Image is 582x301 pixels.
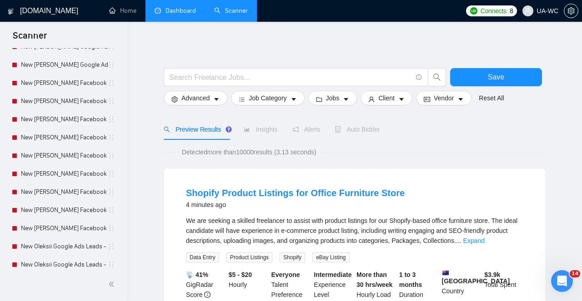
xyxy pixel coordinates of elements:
button: settingAdvancedcaret-down [164,91,227,105]
div: Close [156,15,173,31]
span: caret-down [457,96,464,103]
span: holder [108,98,115,105]
button: Messages [60,217,121,254]
div: Hourly Load [355,270,397,300]
a: New [PERSON_NAME] Facebook Ads Other Specific - [GEOGRAPHIC_DATA]|[GEOGRAPHIC_DATA] [21,92,108,110]
li: New Ivan Facebook Ads - Rest of the World [5,219,121,237]
a: New [PERSON_NAME] Facebook Ads Leads - [GEOGRAPHIC_DATA]|[GEOGRAPHIC_DATA] [21,74,108,92]
a: New [PERSON_NAME] Facebook Ads - [GEOGRAPHIC_DATA]/JP/CN/[GEOGRAPHIC_DATA]/SG/HK/QA/[GEOGRAPHIC_D... [21,201,108,219]
b: 1 to 3 months [399,271,422,288]
div: Send us a message [19,145,152,155]
b: Everyone [271,271,300,278]
img: upwork-logo.png [470,7,477,15]
a: New Oleksii Google Ads Leads - [GEOGRAPHIC_DATA]|[GEOGRAPHIC_DATA] [21,237,108,256]
a: New [PERSON_NAME] Facebook Ads - [GEOGRAPHIC_DATA]/IR/[GEOGRAPHIC_DATA] [21,165,108,183]
button: Help [121,217,182,254]
span: caret-down [291,96,297,103]
a: New [PERSON_NAME] Facebook Ads - /AU/[GEOGRAPHIC_DATA]/ [21,183,108,201]
input: Search Freelance Jobs... [169,72,412,83]
span: holder [108,134,115,141]
span: info-circle [416,74,422,80]
span: caret-down [398,96,405,103]
span: caret-down [343,96,349,103]
li: New Ivan Facebook Ads Leads - US|CA [5,74,121,92]
span: Preview Results [164,126,229,133]
a: New Oleksii Google Ads Leads - EU [21,256,108,274]
span: area-chart [244,126,250,133]
p: How can we help? [18,111,164,126]
a: New [PERSON_NAME] Facebook Ads - Nordic [21,147,108,165]
button: idcardVendorcaret-down [416,91,472,105]
img: Profile image for Oleksandr [97,15,115,33]
a: New [PERSON_NAME] Google Ads - Rest of the World excl. Poor [21,56,108,74]
span: idcard [424,96,430,103]
b: $5 - $20 [229,271,252,278]
span: Connects: [481,6,508,16]
button: Search for help [13,181,169,199]
div: We typically reply in under a minute [19,155,152,164]
a: Reset All [479,93,504,103]
span: holder [108,207,115,214]
span: holder [108,261,115,268]
span: notification [292,126,299,133]
span: Messages [75,240,107,247]
li: New Ivan Google Ads - Rest of the World excl. Poor [5,56,121,74]
span: ... [456,237,462,244]
span: folder [316,96,322,103]
a: New [PERSON_NAME] Facebook Ads Other non-Specific - [GEOGRAPHIC_DATA]|[GEOGRAPHIC_DATA] [21,110,108,128]
div: ✅ How To: Connect your agency to [DOMAIN_NAME] [19,206,152,225]
span: Help [144,240,159,247]
span: caret-down [213,96,220,103]
button: barsJob Categorycaret-down [231,91,304,105]
span: double-left [108,280,117,289]
b: More than 30 hrs/week [356,271,392,288]
div: ✅ How To: Connect your agency to [DOMAIN_NAME] [13,202,169,229]
li: New Ivan Facebook Ads Other Specific - US|CA [5,92,121,110]
a: searchScanner [214,7,248,15]
div: Hourly [227,270,270,300]
span: Data Entry [186,252,219,262]
span: Home [20,240,40,247]
div: Total Spent [482,270,525,300]
li: New Ivan Facebook Ads Other non-Specific - US|CA [5,110,121,128]
div: 4 minutes ago [186,199,405,210]
li: New Ivan Facebook Ads - EU+CH ex Nordic [5,128,121,147]
div: Duration [397,270,440,300]
li: New Oleksii Google Ads Leads - US|CA [5,237,121,256]
a: homeHome [109,7,136,15]
button: userClientcaret-down [361,91,412,105]
a: Shopify Product Listings for Office Furniture Store [186,188,405,198]
span: 8 [510,6,513,16]
span: holder [108,188,115,196]
a: setting [564,7,578,15]
span: Shopify [280,252,305,262]
b: $ 3.9k [484,271,500,278]
button: Save [450,68,542,86]
iframe: To enrich screen reader interactions, please activate Accessibility in Grammarly extension settings [551,270,573,292]
span: Client [378,93,395,103]
a: New [PERSON_NAME] Facebook Ads - EU+CH ex Nordic [21,128,108,147]
span: We are seeking a skilled freelancer to assist with product listings for our Shopify-based office ... [186,217,517,244]
div: GigRadar Score [184,270,227,300]
li: New Oleksii Google Ads Leads - EU [5,256,121,274]
span: holder [108,152,115,159]
div: Tooltip anchor [225,125,233,133]
li: New Ivan Facebook Ads - UK/IR/SA [5,165,121,183]
span: Scanner [5,29,54,48]
span: Job Category [249,93,286,103]
span: search [164,126,170,133]
span: eBay Listing [312,252,349,262]
div: Experience Level [312,270,355,300]
button: folderJobscaret-down [308,91,357,105]
span: Detected more than 10000 results (3.13 seconds) [176,147,323,157]
span: Save [488,71,504,83]
span: holder [108,170,115,178]
a: dashboardDashboard [155,7,196,15]
b: 📡 41% [186,271,208,278]
b: Intermediate [314,271,351,278]
button: setting [564,4,578,18]
span: holder [108,116,115,123]
span: user [368,96,375,103]
span: user [525,8,531,14]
